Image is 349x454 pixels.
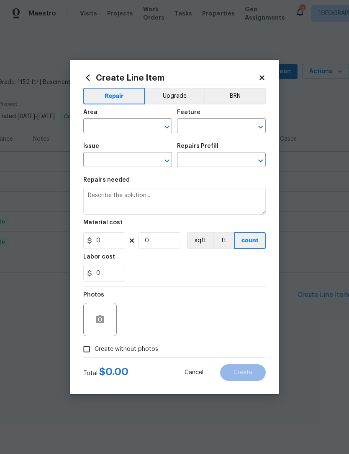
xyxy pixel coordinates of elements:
button: Open [255,121,267,133]
h5: Material cost [83,220,123,226]
button: Cancel [171,364,217,381]
h5: Photos [83,292,104,298]
button: Open [161,121,173,133]
h5: Feature [177,109,200,115]
h5: Issue [83,143,99,149]
button: Upgrade [145,88,205,104]
span: Create without photos [95,345,158,354]
button: Repair [83,88,145,104]
span: $ 0.00 [99,367,128,377]
h5: Repairs Prefill [177,143,218,149]
div: Total [83,368,128,378]
h5: Labor cost [83,254,115,260]
button: count [234,232,266,249]
button: ft [213,232,234,249]
button: Open [161,155,173,167]
button: BRN [204,88,266,104]
span: Cancel [185,370,203,376]
h2: Create Line Item [83,73,258,82]
h5: Area [83,109,98,115]
button: Open [255,155,267,167]
h5: Repairs needed [83,177,130,183]
button: sqft [187,232,213,249]
button: Create [220,364,266,381]
span: Create [234,370,252,376]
